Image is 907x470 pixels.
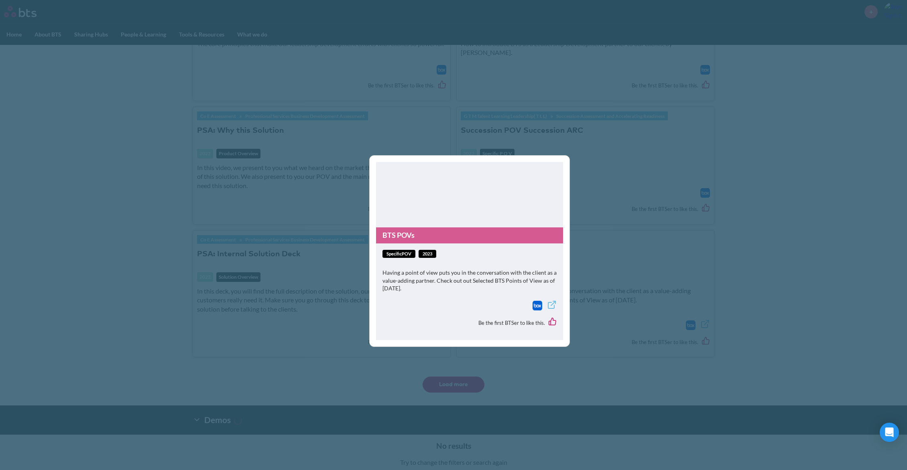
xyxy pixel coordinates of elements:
span: 2023 [419,250,436,258]
img: Box logo [533,301,542,310]
div: Open Intercom Messenger [880,423,899,442]
p: Having a point of view puts you in the conversation with the client as a value-adding partner. Ch... [382,269,557,292]
a: Download file from Box [533,301,542,310]
span: specificPOV [382,250,415,258]
a: BTS POVs [376,227,563,243]
a: External link [547,300,557,312]
div: Be the first BTSer to like this. [382,312,557,334]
